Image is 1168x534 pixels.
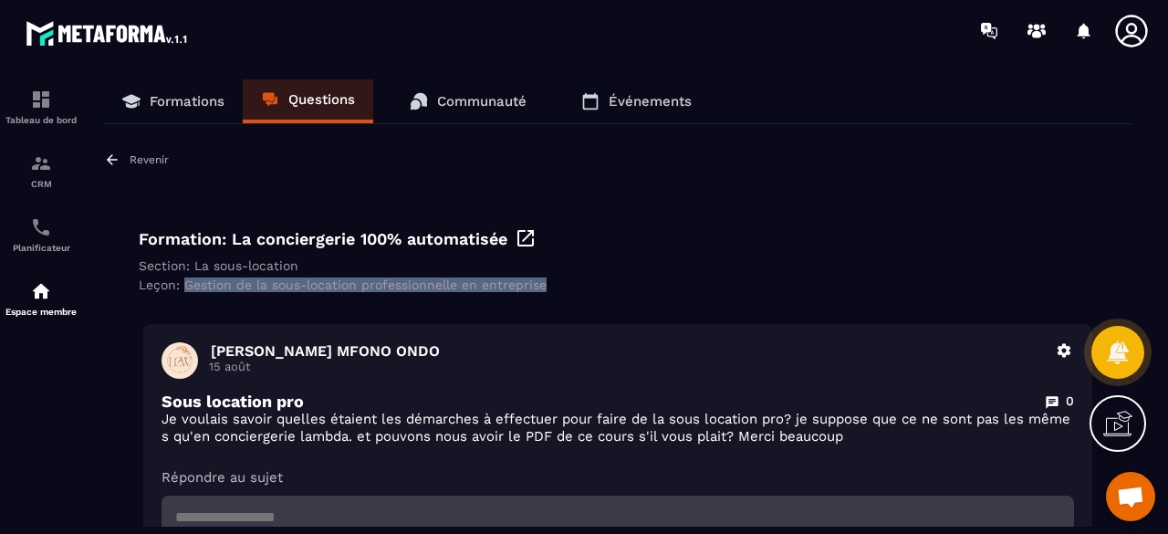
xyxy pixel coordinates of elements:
img: scheduler [30,216,52,238]
p: CRM [5,179,78,189]
p: Revenir [130,153,169,166]
img: formation [30,152,52,174]
p: Répondre au sujet [162,468,1074,487]
p: Tableau de bord [5,115,78,125]
a: Questions [243,79,373,123]
p: Espace membre [5,307,78,317]
p: 15 août [209,360,1045,373]
img: logo [26,16,190,49]
a: schedulerschedulerPlanificateur [5,203,78,267]
p: Planificateur [5,243,78,253]
p: 0 [1066,393,1074,410]
img: automations [30,280,52,302]
a: Ouvrir le chat [1106,472,1155,521]
p: Questions [288,91,355,108]
a: formationformationTableau de bord [5,75,78,139]
p: Sous location pro [162,392,304,411]
a: Formations [104,79,243,123]
p: Communauté [437,93,527,110]
div: Leçon: Gestion de la sous-location professionnelle en entreprise [139,277,1097,292]
p: Je voulais savoir quelles étaient les démarches à effectuer pour faire de la sous location pro? j... [162,411,1074,445]
a: Événements [563,79,710,123]
div: Formation: La conciergerie 100% automatisée [139,227,1097,249]
img: formation [30,89,52,110]
div: Section: La sous-location [139,258,1097,273]
a: automationsautomationsEspace membre [5,267,78,330]
a: formationformationCRM [5,139,78,203]
p: [PERSON_NAME] MFONO ONDO [211,342,1045,360]
p: Événements [609,93,692,110]
p: Formations [150,93,224,110]
a: Communauté [391,79,545,123]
